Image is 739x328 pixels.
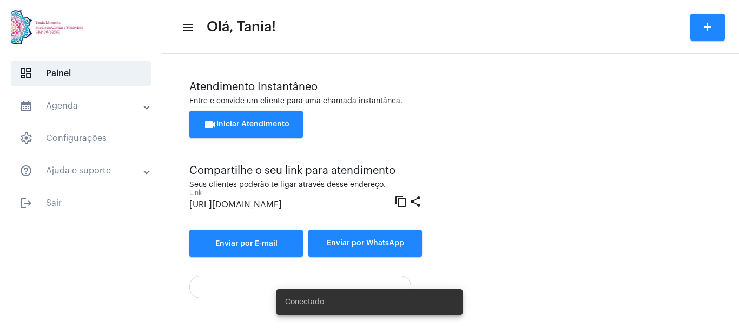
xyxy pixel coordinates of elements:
mat-expansion-panel-header: sidenav iconAjuda e suporte [6,158,162,184]
mat-icon: sidenav icon [182,21,193,34]
img: 82f91219-cc54-a9e9-c892-318f5ec67ab1.jpg [9,5,89,49]
span: Painel [11,61,151,86]
button: Enviar por WhatsApp [308,230,422,257]
span: Enviar por WhatsApp [327,239,404,247]
mat-panel-title: Ajuda e suporte [19,164,144,177]
mat-icon: sidenav icon [19,197,32,210]
mat-icon: content_copy [394,195,407,207]
a: Enviar por E-mail [189,230,303,257]
mat-panel-title: Agenda [19,99,144,112]
span: Conectado [285,297,324,307]
mat-icon: share [409,195,422,207]
span: sidenav icon [19,67,32,80]
div: Seus clientes poderão te ligar através desse endereço. [189,181,422,189]
span: Olá, Tania! [207,18,276,36]
mat-icon: sidenav icon [19,164,32,177]
div: Compartilhe o seu link para atendimento [189,165,422,177]
mat-icon: videocam [203,118,216,131]
mat-icon: sidenav icon [19,99,32,112]
mat-expansion-panel-header: sidenav iconAgenda [6,93,162,119]
span: Enviar por E-mail [215,240,278,247]
span: sidenav icon [19,132,32,145]
div: Entre e convide um cliente para uma chamada instantânea. [189,97,712,105]
button: Iniciar Atendimento [189,111,303,138]
span: Iniciar Atendimento [203,121,289,128]
mat-icon: add [701,21,714,34]
span: Sair [11,190,151,216]
div: Atendimento Instantâneo [189,81,712,93]
span: Configurações [11,125,151,151]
